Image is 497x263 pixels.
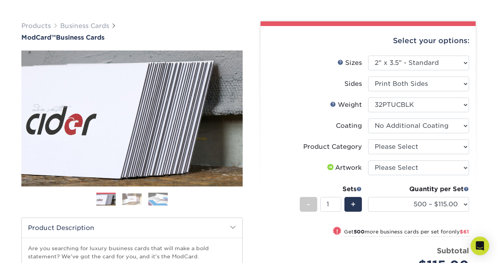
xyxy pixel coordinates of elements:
div: Sizes [337,58,362,68]
div: Sets [300,185,362,194]
div: Product Category [303,142,362,152]
span: + [351,199,356,210]
span: ModCard™ [21,34,56,41]
img: Business Cards 01 [96,190,116,209]
h2: Product Description [22,218,242,238]
span: ! [336,227,338,235]
div: Open Intercom Messenger [471,237,489,255]
a: Products [21,22,51,30]
img: ModCard™ 01 [21,8,243,229]
a: ModCard™Business Cards [21,34,243,41]
a: Business Cards [60,22,109,30]
div: Artwork [326,163,362,172]
strong: Subtotal [437,246,469,255]
span: $61 [460,229,469,235]
strong: 500 [354,229,365,235]
div: Quantity per Set [368,185,469,194]
div: Coating [336,121,362,131]
small: Get more business cards per set for [344,229,469,237]
h1: Business Cards [21,34,243,41]
div: Weight [330,100,362,110]
span: only [448,229,469,235]
div: Select your options: [267,26,469,56]
img: Business Cards 03 [148,192,168,206]
div: Sides [344,79,362,89]
img: Business Cards 02 [122,193,142,205]
span: - [307,199,310,210]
